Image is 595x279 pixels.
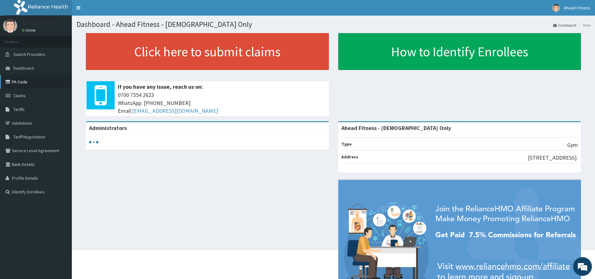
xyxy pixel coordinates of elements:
span: Ahead Fitness [564,5,590,11]
a: Click here to submit claims [86,33,329,70]
p: Gym [567,141,578,149]
a: Online [22,28,37,32]
a: [EMAIL_ADDRESS][DOMAIN_NAME] [132,107,218,114]
b: Administrators [89,124,127,132]
b: Address [341,154,358,160]
span: Tariffs [13,107,25,112]
strong: Ahead Fitness - [DEMOGRAPHIC_DATA] Only [341,124,451,132]
p: Ahead Fitness [22,20,56,26]
span: Dashboard [13,65,34,71]
img: User Image [3,19,17,33]
h1: Dashboard - Ahead Fitness - [DEMOGRAPHIC_DATA] Only [77,20,590,28]
a: Dashboard [553,22,576,28]
li: Here [577,22,590,28]
b: Type [341,141,352,147]
span: 0700 7354 2623 WhatsApp: [PHONE_NUMBER] Email: [118,91,326,115]
span: Claims [13,93,26,98]
b: If you have any issue, reach us on: [118,83,203,90]
svg: audio-loading [89,137,98,147]
a: How to Identify Enrollees [338,33,581,70]
span: Switch Providers [13,52,45,57]
img: User Image [552,4,560,12]
p: [STREET_ADDRESS]. [528,154,578,162]
span: Tariff Negotiation [13,134,45,140]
